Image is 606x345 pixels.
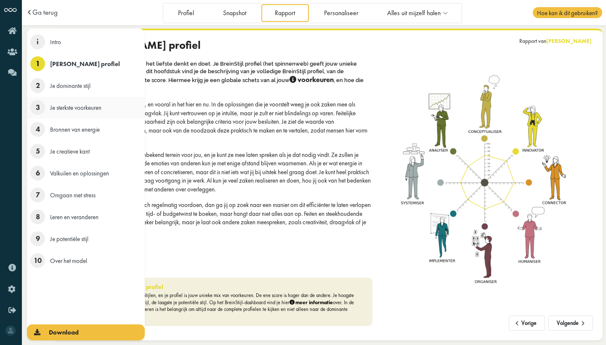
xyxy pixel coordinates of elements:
span: Hoe kan ik dit gebruiken? [533,7,602,18]
img: 0aae01d3 [394,74,576,291]
a: Profiel [164,4,207,21]
span: Je sterkste voorkeuren [50,103,101,111]
span: 6 [30,166,45,180]
span: 9 [30,231,45,246]
span: 5 [30,144,45,159]
div: BreinStijl@Work meet hoe jij het liefste denkt en doet. Je BreinStijl profiel (het spinnenweb) ge... [63,59,372,93]
span: 4 [30,122,45,137]
span: 10 [30,253,45,268]
span: 1 [30,56,45,71]
a: Snapshot [209,4,260,21]
span: Leren en veranderen [50,213,98,221]
span: 7 [30,188,45,202]
span: 2 [30,78,45,93]
span: Intro [50,38,61,46]
span: Je dominante stijl [50,82,90,90]
strong: meer informatie [290,299,333,306]
span: 8 [30,210,45,224]
span: [PERSON_NAME] profiel [50,60,120,68]
div: Mocht een handeling of situatie zich regelmatig voordoen, dan ga jij op zoek naar een manier om d... [63,201,372,235]
div: Je scoort op alle BreinStijlen, en je profiel is jouw unieke mix van voorkeuren. De ene score is ... [99,292,355,320]
button: Vorige [509,316,545,331]
div: Rapport van [519,37,592,45]
a: Personaliseer [310,4,372,21]
a: Alles uit mijzelf halen [374,4,461,21]
span: 3 [30,100,45,115]
div: Gevoelens en emoties zijn geen onbekend terrein voor jou, en je kunt ze mee laten spreken als je ... [63,151,372,194]
span: Je creatieve kant [50,147,90,155]
span: Valkuilen en oplossingen [50,169,109,177]
strong: voorkeuren [290,75,334,84]
span: Alles uit mijzelf halen [387,10,441,17]
span: Je potentiële stijl [50,235,88,243]
span: Bronnen van energie [50,125,100,133]
span: Download [49,328,79,336]
span: Over het model [50,257,87,265]
button: Volgende [548,316,593,331]
span: Omgaan met stress [50,191,96,199]
a: Download [27,324,145,340]
span: i [30,34,45,49]
div: Je kunt creatief zijn als het nodig is, en vooral in het hier en nu. In de oplossingen die je voo... [63,100,372,143]
h3: [PERSON_NAME] profiel [99,284,355,291]
a: Rapport [261,4,309,21]
span: [PERSON_NAME] [546,37,592,45]
a: Ga terug [32,9,58,16]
